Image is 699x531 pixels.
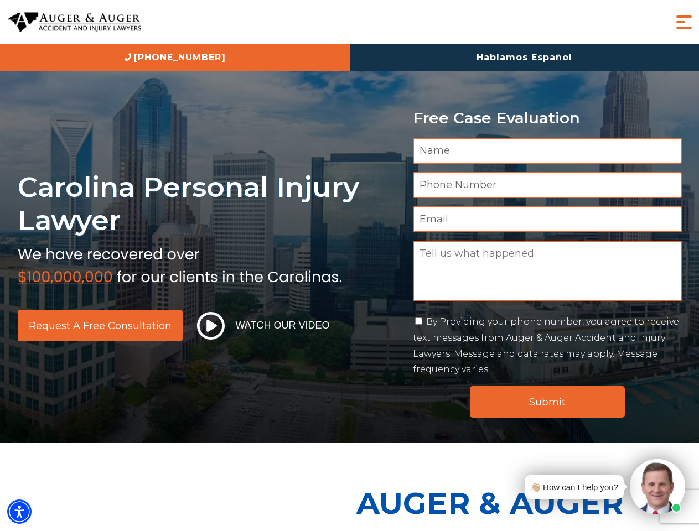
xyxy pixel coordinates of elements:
[673,11,695,33] button: Menu
[413,316,679,374] label: By Providing your phone number, you agree to receive text messages from Auger & Auger Accident an...
[29,321,172,331] span: Request a Free Consultation
[413,110,682,127] p: Free Case Evaluation
[18,310,183,341] a: Request a Free Consultation
[194,311,333,340] button: Watch Our Video
[630,459,685,514] img: Intaker widget Avatar
[356,476,693,530] p: Auger & Auger
[18,170,400,237] h1: Carolina Personal Injury Lawyer
[413,172,682,198] input: Phone Number
[413,138,682,164] input: Name
[413,206,682,232] input: Email
[8,12,141,33] img: Auger & Auger Accident and Injury Lawyers Logo
[18,243,342,285] img: sub text
[530,480,618,494] div: 👋🏼 How can I help you?
[470,386,625,418] input: Submit
[7,499,32,524] div: Accessibility Menu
